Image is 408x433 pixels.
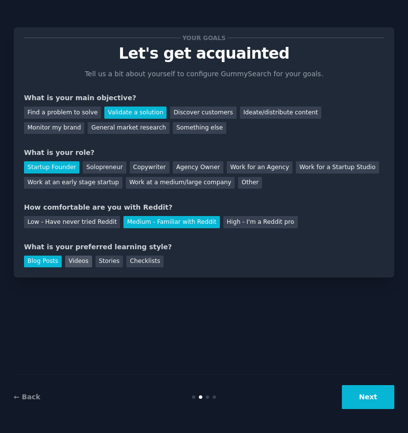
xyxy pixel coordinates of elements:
[24,177,122,189] div: Work at an early stage startup
[170,107,236,119] div: Discover customers
[24,107,101,119] div: Find a problem to solve
[96,256,123,268] div: Stories
[24,122,84,134] div: Monitor my brand
[123,216,219,228] div: Medium - Familiar with Reddit
[24,202,384,213] div: How comfortable are you with Reddit?
[126,177,235,189] div: Work at a medium/large company
[24,45,384,62] p: Let's get acquainted
[238,177,262,189] div: Other
[65,256,92,268] div: Videos
[83,161,126,173] div: Solopreneur
[24,256,62,268] div: Blog Posts
[296,161,379,173] div: Work for a Startup Studio
[173,122,226,134] div: Something else
[173,161,223,173] div: Agency Owner
[126,256,164,268] div: Checklists
[88,122,169,134] div: General market research
[130,161,169,173] div: Copywriter
[24,148,384,158] div: What is your role?
[81,69,328,79] p: Tell us a bit about yourself to configure GummySearch for your goals.
[104,107,167,119] div: Validate a solution
[181,33,228,43] span: Your goals
[14,393,40,401] a: ← Back
[24,93,384,103] div: What is your main objective?
[24,216,120,228] div: Low - Have never tried Reddit
[227,161,292,173] div: Work for an Agency
[24,161,79,173] div: Startup Founder
[342,385,394,409] button: Next
[223,216,298,228] div: High - I'm a Reddit pro
[24,242,384,252] div: What is your preferred learning style?
[240,107,321,119] div: Ideate/distribute content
